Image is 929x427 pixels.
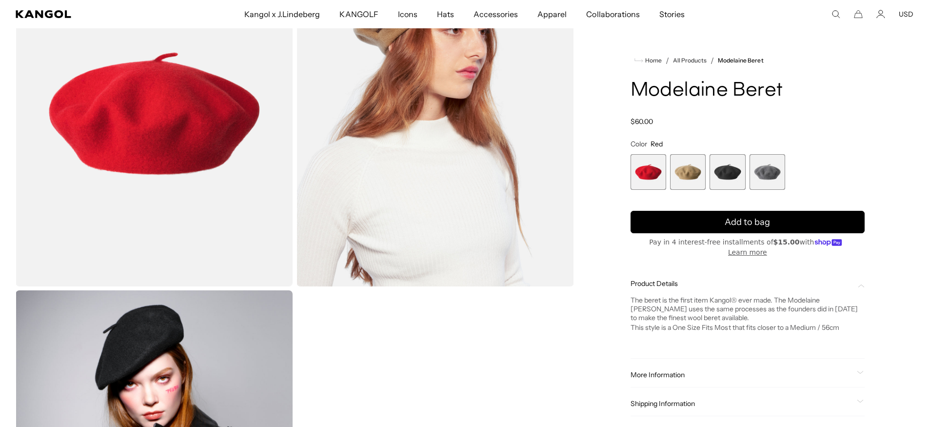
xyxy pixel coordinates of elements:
[631,55,865,66] nav: breadcrumbs
[662,55,669,66] li: /
[707,55,714,66] li: /
[631,154,666,190] div: 1 of 4
[876,10,885,19] a: Account
[899,10,913,19] button: USD
[670,154,706,190] div: 2 of 4
[631,296,865,350] div: The beret is the first item Kangol® ever made. The Modelaine [PERSON_NAME] uses the same processe...
[631,279,853,288] span: Product Details
[16,10,161,18] a: Kangol
[750,154,785,190] label: Dark Flannel
[831,10,840,19] summary: Search here
[631,370,853,379] span: More Information
[710,154,745,190] label: Black
[854,10,863,19] button: Cart
[631,140,647,148] span: Color
[631,322,865,333] p: This style is a One Size Fits Most that fits closer to a Medium / 56cm
[710,154,745,190] div: 3 of 4
[750,154,785,190] div: 4 of 4
[631,154,666,190] label: Red
[631,80,865,102] h1: Modelaine Beret
[718,57,763,64] a: Modelaine Beret
[634,56,662,65] a: Home
[651,140,663,148] span: Red
[631,399,853,408] span: Shipping Information
[631,211,865,233] button: Add to bag
[631,117,653,126] span: $60.00
[670,154,706,190] label: Camel
[643,57,662,64] span: Home
[673,57,707,64] a: All Products
[725,216,770,229] span: Add to bag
